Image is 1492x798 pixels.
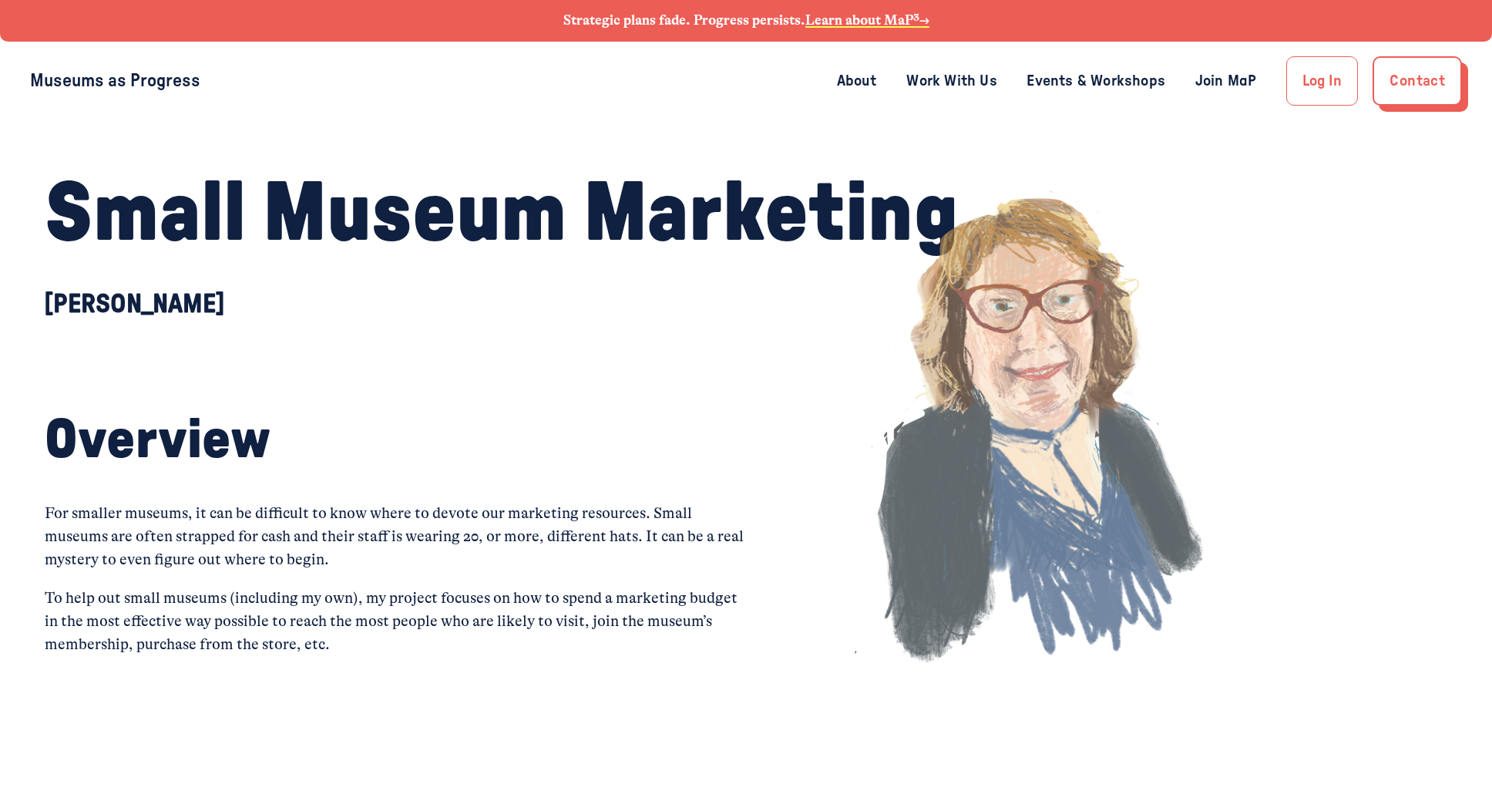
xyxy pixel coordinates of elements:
strong: [PERSON_NAME] [45,291,224,318]
a: About [837,69,877,93]
p: To help out small museums (including my own), my project focuses on how to spend a marketing budg... [45,587,746,656]
a: Events & Workshops [1027,69,1165,93]
h2: Overview [45,411,746,471]
a: Work With Us [906,69,996,93]
h1: Small Museum Marketing [45,171,1447,259]
a: Join MaP [1195,69,1257,93]
a: Contact [1373,56,1462,106]
a: Log In [1286,56,1358,106]
a: Museums as Progress [30,72,200,90]
img: Susan Hawksworth [805,170,1272,682]
a: Learn about MaP³→ [805,12,929,28]
p: For smaller museums, it can be difficult to know where to devote our marketing resources. Small m... [45,502,746,571]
